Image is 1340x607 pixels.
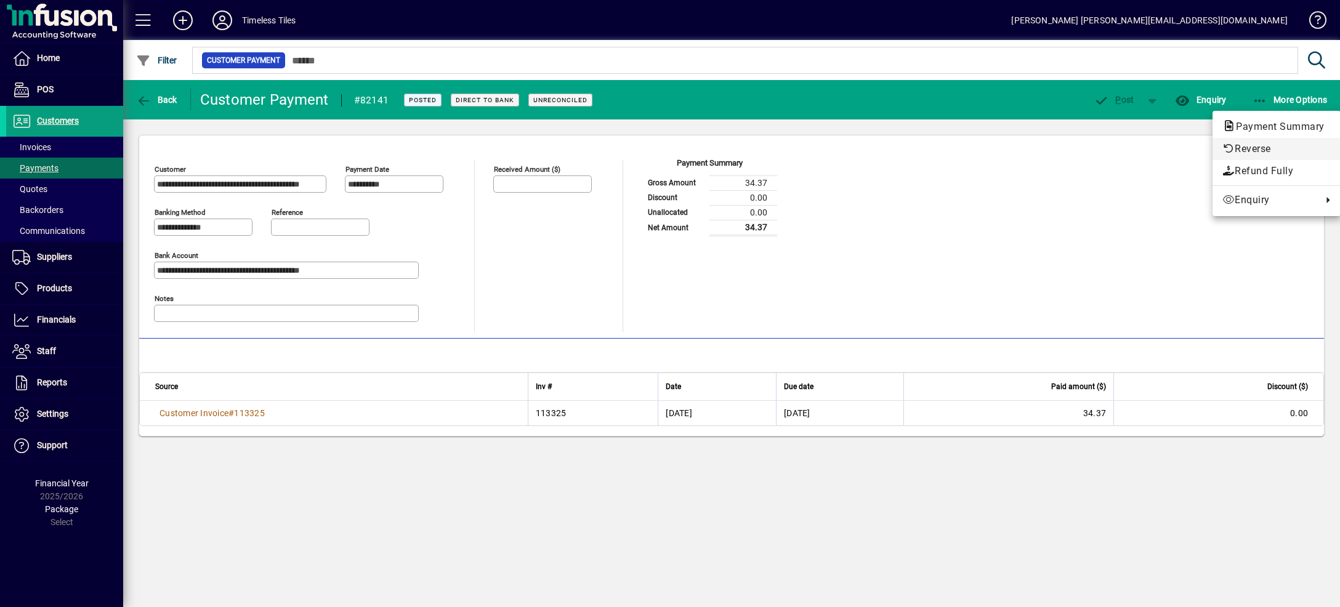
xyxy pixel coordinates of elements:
[1222,193,1316,207] span: Enquiry
[1222,142,1331,156] span: Reverse
[1222,164,1331,179] span: Refund Fully
[1222,121,1331,132] span: Payment Summary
